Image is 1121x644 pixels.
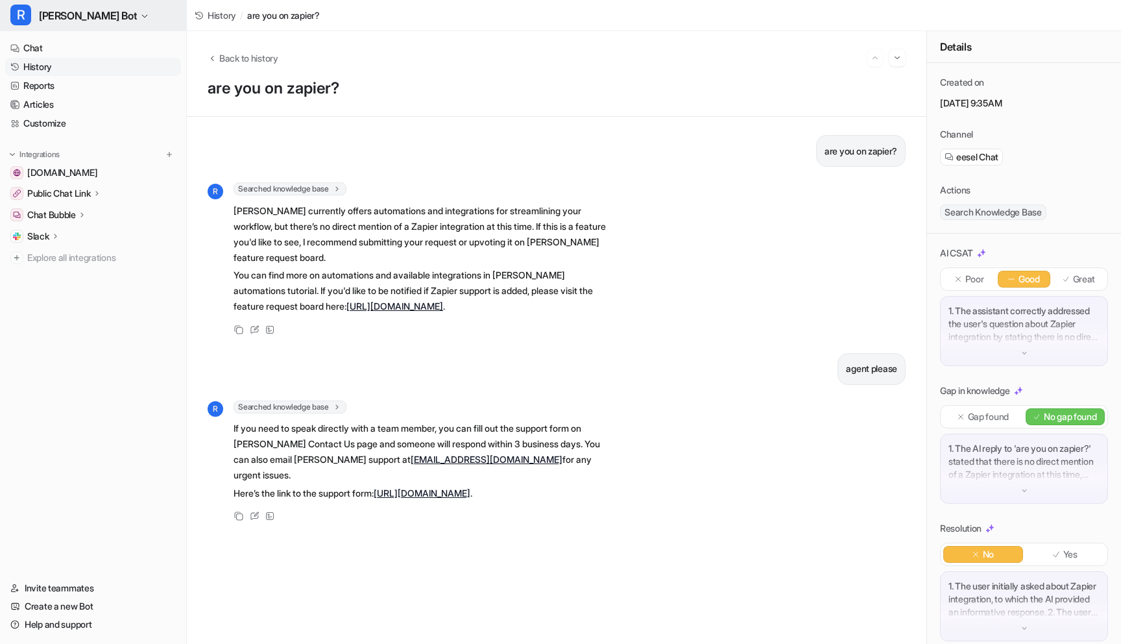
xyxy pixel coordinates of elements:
[940,204,1046,220] span: Search Knowledge Base
[234,182,346,195] span: Searched knowledge base
[195,8,236,22] a: History
[1019,273,1040,286] p: Good
[234,486,613,501] p: Here’s the link to the support form: .
[5,148,64,161] button: Integrations
[1020,624,1029,633] img: down-arrow
[8,150,17,159] img: expand menu
[5,249,181,267] a: Explore all integrations
[219,51,278,65] span: Back to history
[889,49,906,66] button: Go to next session
[208,401,223,417] span: R
[5,114,181,132] a: Customize
[5,77,181,95] a: Reports
[1063,548,1078,561] p: Yes
[5,39,181,57] a: Chat
[968,410,1009,423] p: Gap found
[10,251,23,264] img: explore all integrations
[27,187,91,200] p: Public Chat Link
[208,79,906,98] h1: are you on zapier?
[956,151,998,164] span: eesel Chat
[1073,273,1096,286] p: Great
[5,164,181,182] a: getrella.com[DOMAIN_NAME]
[940,384,1010,397] p: Gap in knowledge
[940,184,970,197] p: Actions
[1044,410,1097,423] p: No gap found
[27,208,76,221] p: Chat Bubble
[5,579,181,597] a: Invite teammates
[945,151,998,164] a: eesel Chat
[948,442,1100,481] p: 1. The AI reply to 'are you on zapier?' stated that there is no direct mention of a Zapier integr...
[234,203,613,266] p: [PERSON_NAME] currently offers automations and integrations for streamlining your workflow, but t...
[940,97,1108,110] p: [DATE] 9:35AM
[13,232,21,240] img: Slack
[13,169,21,177] img: getrella.com
[846,361,897,377] p: agent please
[940,76,984,89] p: Created on
[5,597,181,615] a: Create a new Bot
[5,615,181,634] a: Help and support
[5,95,181,114] a: Articles
[945,153,954,162] img: eeselChat
[374,488,470,499] a: [URL][DOMAIN_NAME]
[19,149,60,160] p: Integrations
[27,247,176,268] span: Explore all integrations
[1020,486,1029,495] img: down-arrow
[13,190,21,197] img: Public Chat Link
[948,304,1100,343] p: 1. The assistant correctly addressed the user's question about Zapier integration by stating ther...
[965,273,984,286] p: Poor
[871,52,880,64] img: Previous session
[208,8,236,22] span: History
[39,6,137,25] span: [PERSON_NAME] Bot
[10,5,31,25] span: R
[234,401,346,414] span: Searched knowledge base
[208,184,223,199] span: R
[346,301,443,312] a: [URL][DOMAIN_NAME]
[234,421,613,483] p: If you need to speak directly with a team member, you can fill out the support form on [PERSON_NA...
[940,128,973,141] p: Channel
[867,49,884,66] button: Go to previous session
[940,247,973,260] p: AI CSAT
[13,211,21,219] img: Chat Bubble
[27,230,49,243] p: Slack
[208,51,278,65] button: Back to history
[893,52,902,64] img: Next session
[825,143,897,159] p: are you on zapier?
[247,8,320,22] span: are you on zapier?
[411,454,562,465] a: [EMAIL_ADDRESS][DOMAIN_NAME]
[1020,349,1029,358] img: down-arrow
[940,522,982,535] p: Resolution
[927,31,1121,63] div: Details
[27,166,97,179] span: [DOMAIN_NAME]
[240,8,243,22] span: /
[5,58,181,76] a: History
[234,267,613,314] p: You can find more on automations and available integrations in [PERSON_NAME] automations tutorial...
[983,548,994,561] p: No
[948,580,1100,619] p: 1. The user initially asked about Zapier integration, to which the AI provided an informative res...
[165,150,174,159] img: menu_add.svg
